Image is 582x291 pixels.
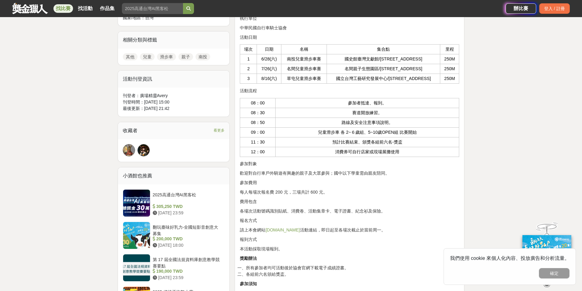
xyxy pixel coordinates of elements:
[281,54,327,64] td: 南投兒童滑步車賽
[281,64,327,74] td: 名間兒童滑步車賽
[118,167,230,184] div: 小酒館也推薦
[118,71,230,88] div: 活動刊登資訊
[140,53,155,60] a: 兒童
[240,45,257,54] td: 場次
[240,161,459,167] p: 參加對象
[539,268,569,278] button: 確定
[138,144,149,156] img: Avatar
[246,265,459,271] li: 所有參加者均可活動後於協會官網下載電子成績證書。
[97,4,117,13] a: 作品集
[240,108,276,118] td: 08：30
[440,54,459,64] td: 250M
[240,34,459,41] p: 活動日期
[240,54,257,64] td: 1
[240,88,459,94] p: 活動流程
[327,45,440,54] td: 集合點
[276,118,459,127] td: 路線及安全注意事項說明。
[240,281,257,286] strong: 參加須知
[123,105,225,112] div: 最後更新： [DATE] 21:42
[153,242,222,249] div: [DATE] 18:00
[123,144,135,156] img: Avatar
[123,144,135,156] a: Avatar
[214,127,225,134] span: 看更多
[53,4,73,13] a: 找比賽
[153,268,222,275] div: 190,000 TWD
[153,224,222,236] div: 翻玩臺味好乳力-全國短影音創意大募集
[123,15,145,20] span: 國家/地區：
[240,147,276,157] td: 12：00
[240,127,276,137] td: 09：00
[276,147,459,157] td: 消費券可自行店家或現場展攤使用
[123,99,225,105] div: 刊登時間： [DATE] 15:00
[440,45,459,54] td: 里程
[153,275,222,281] div: [DATE] 23:59
[240,227,459,233] p: 請上本會網站 活動連結，即日起至各場次截止於當前周一。
[327,54,440,64] td: 國史館臺灣文獻館/[STREET_ADDRESS]
[240,137,276,147] td: 11：30
[123,128,137,133] span: 收藏者
[240,64,257,74] td: 2
[196,53,210,60] a: 南投
[276,127,459,137] td: 兒童滑步車 各 2~６歲組、5~10歲OPEN組 比賽開始
[145,15,154,20] span: 台灣
[240,74,257,84] td: 3
[327,74,440,84] td: 國立台灣工藝研究發展中心/[STREET_ADDRESS]
[153,210,222,216] div: [DATE] 23:59
[240,217,459,224] p: 報名方式
[118,31,230,49] div: 相關分類與標籤
[240,98,276,108] td: 08：00
[281,45,327,54] td: 名稱
[153,236,222,242] div: 200,000 TWD
[240,180,459,186] p: 參加費用
[123,222,225,249] a: 翻玩臺味好乳力-全國短影音創意大募集 200,000 TWD [DATE] 18:00
[240,198,459,205] p: 費用包含
[240,25,459,31] p: 中華民國自行車騎士協會
[276,98,459,108] td: 參加者抵達、報到。
[240,118,276,127] td: 08：50
[440,64,459,74] td: 250M
[240,189,459,195] p: 每人每場次報名費 200 元，三場共計 600 元。
[153,203,222,210] div: 305,250 TWD
[539,3,570,14] div: 登入 / 註冊
[122,3,183,14] input: 2025高通台灣AI黑客松
[327,64,440,74] td: 名間親子生態園區/[STREET_ADDRESS]
[276,108,459,118] td: 賽道開放練習。
[178,53,193,60] a: 親子
[123,254,225,282] a: 第 17 屆全國法規資料庫創意教學競賽要點 190,000 TWD [DATE] 23:59
[506,3,536,14] a: 辦比賽
[440,74,459,84] td: 250M
[123,189,225,217] a: 2025高通台灣AI黑客松 305,250 TWD [DATE] 23:59
[75,4,95,13] a: 找活動
[240,170,459,176] p: 歡迎對自行車戶外騎遊有興趣的親子及大眾參與；國中以下學童需由親友陪同。
[257,45,281,54] td: 日期
[157,53,176,60] a: 滑步車
[522,235,571,276] img: ff197300-f8ee-455f-a0ae-06a3645bc375.jpg
[240,236,459,243] p: 報到方式
[123,53,137,60] a: 其他
[153,192,222,203] div: 2025高通台灣AI黑客松
[265,227,300,232] a: [DOMAIN_NAME]
[240,246,459,252] p: 本活動採取現場報到。
[281,74,327,84] td: 草屯兒童滑步車賽
[240,208,459,214] p: 各場次活動號碼識別貼紙、消費卷、活動集章卡、電子證書、紀念衫及保險。
[240,256,257,261] strong: 獎勵辦法
[123,93,225,99] div: 刊登者： 廣場精靈Avery
[137,144,150,156] a: Avatar
[246,271,459,278] li: 各組前六名頒給獎盃。
[257,64,281,74] td: 7/26(六)
[257,54,281,64] td: 6/28(六)
[276,137,459,147] td: 預計比賽結束、頒獎各組前六名-獎盃
[257,74,281,84] td: 8/16(六)
[153,256,222,268] div: 第 17 屆全國法規資料庫創意教學競賽要點
[240,15,459,22] p: 執行單位
[450,256,569,261] span: 我們使用 cookie 來個人化內容、投放廣告和分析流量。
